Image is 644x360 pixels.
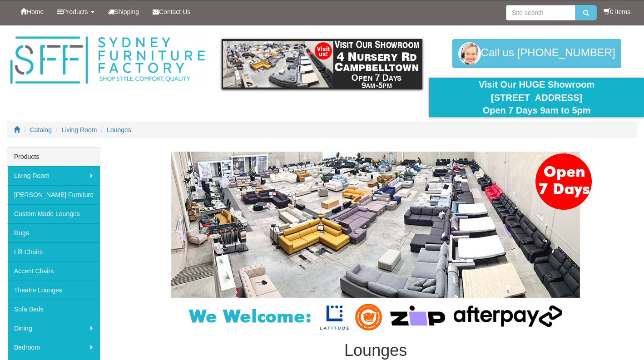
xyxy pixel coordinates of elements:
[7,185,100,204] a: [PERSON_NAME] Furniture
[27,8,44,15] span: Home
[107,126,131,133] a: Lounges
[101,0,146,23] a: Shipping
[146,0,197,23] a: Contact Us
[30,126,52,133] a: Catalog
[159,8,190,15] span: Contact Us
[7,242,100,261] a: Lift Chairs
[7,223,100,242] a: Rugs
[62,126,97,133] a: Living Room
[604,7,630,16] li: 0 items
[506,5,575,20] input: Site search
[50,0,101,23] a: Products
[14,0,50,23] a: Home
[114,341,637,360] h1: Lounges
[222,39,423,89] img: showroom.gif
[7,319,100,338] a: Dining
[7,35,208,86] img: Sydney Furniture Factory
[63,8,88,15] span: Products
[7,204,100,223] a: Custom Made Lounges
[7,338,100,357] a: Bedroom
[7,261,100,281] a: Accent Chairs
[7,148,100,166] div: Products
[7,281,100,300] a: Theatre Lounges
[7,300,100,319] a: Sofa Beds
[149,152,603,332] img: Lounges
[114,8,139,15] span: Shipping
[436,78,637,117] div: Visit Our HUGE Showroom [STREET_ADDRESS] Open 7 Days 9am to 5pm
[7,166,100,185] a: Living Room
